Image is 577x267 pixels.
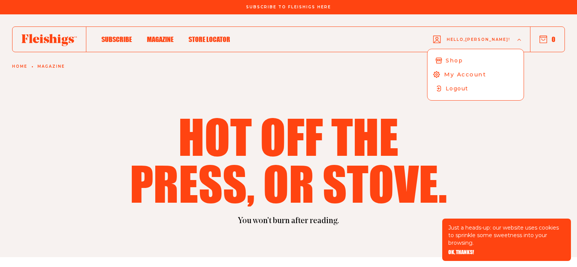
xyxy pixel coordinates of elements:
[125,113,452,206] h1: Hot off the press, or stove.
[446,85,468,93] span: Logout
[23,216,554,227] p: You won't burn after reading.
[448,224,565,247] p: Just a heads-up: our website uses cookies to sprinkle some sweetness into your browsing.
[37,64,65,69] a: Magazine
[189,34,230,44] a: Store locator
[427,82,524,96] a: Logout
[245,5,332,9] a: Subscribe To Fleishigs Here
[446,57,463,65] span: Shop
[189,35,230,43] span: Store locator
[433,25,521,54] button: Hello,[PERSON_NAME]!ShopMy AccountLogout
[147,34,173,44] a: Magazine
[101,35,132,43] span: Subscribe
[12,64,27,69] a: Home
[427,54,524,68] a: Shop
[540,35,555,43] button: 0
[444,70,486,79] span: My Account
[425,67,526,82] a: My Account
[448,250,474,255] button: OK, THANKS!
[147,35,173,43] span: Magazine
[101,34,132,44] a: Subscribe
[246,5,331,9] span: Subscribe To Fleishigs Here
[447,37,510,54] span: Hello, [PERSON_NAME] !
